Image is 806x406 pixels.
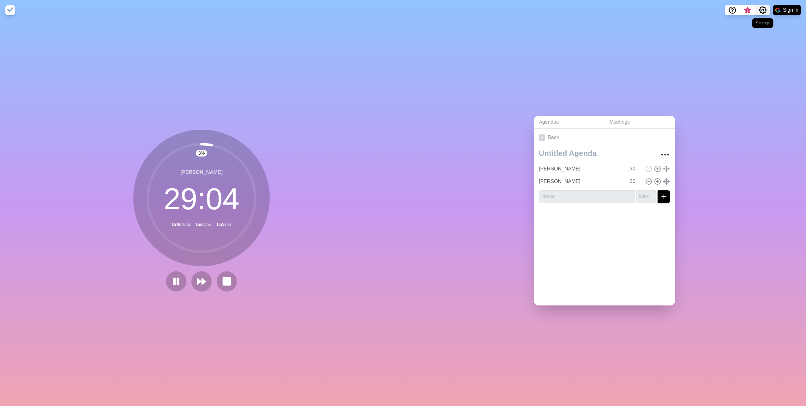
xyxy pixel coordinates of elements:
[775,8,780,13] img: google logo
[536,163,626,175] input: Name
[725,5,740,15] button: Help
[539,190,635,203] input: Name
[659,148,671,161] button: More
[636,190,656,203] input: Mins
[773,5,801,15] button: Sign in
[627,163,642,175] input: Mins
[604,116,675,129] a: Meetings
[534,116,604,129] a: Agendas
[740,5,755,15] button: What’s new
[627,175,642,188] input: Mins
[5,5,15,15] img: timeblocks logo
[536,175,626,188] input: Name
[745,8,750,13] span: 3
[755,5,770,15] button: Settings
[534,129,675,146] a: Back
